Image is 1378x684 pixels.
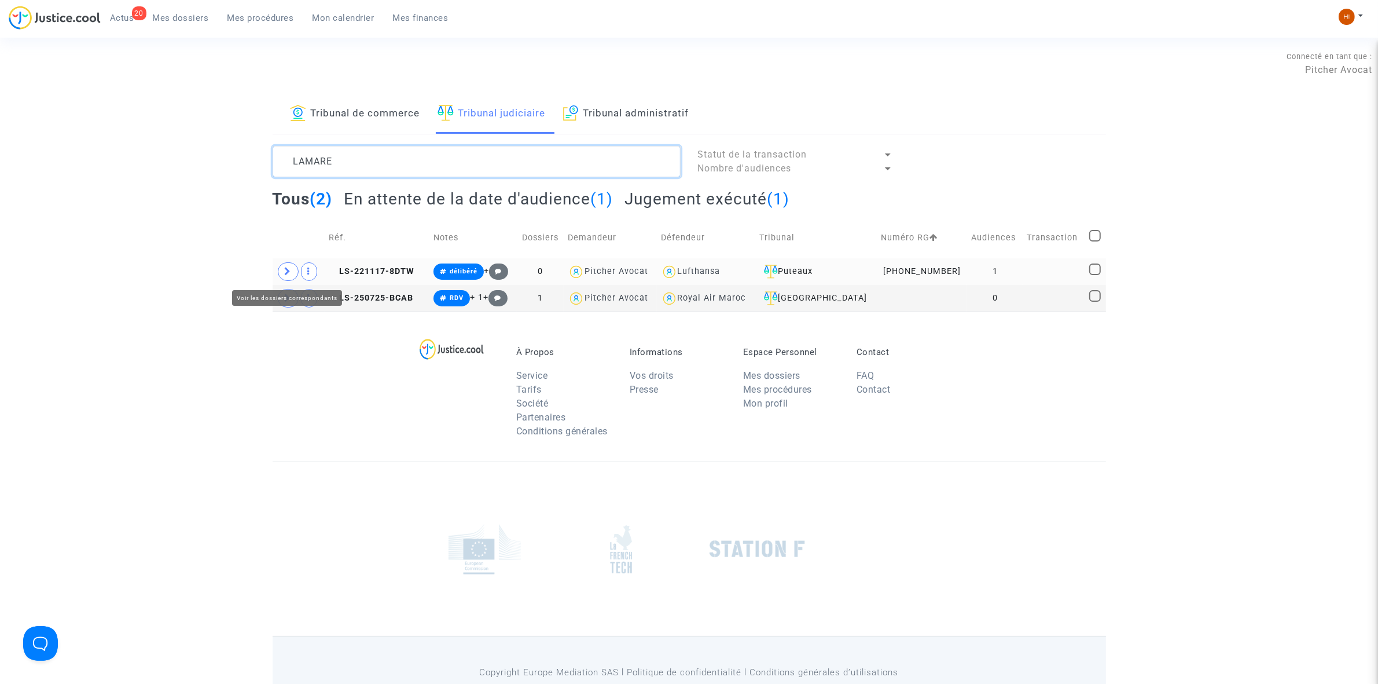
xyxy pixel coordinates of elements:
[564,217,657,258] td: Demandeur
[563,94,689,134] a: Tribunal administratif
[698,149,807,160] span: Statut de la transaction
[384,9,458,27] a: Mes finances
[743,347,839,357] p: Espace Personnel
[484,266,509,276] span: +
[227,13,294,23] span: Mes procédures
[313,13,374,23] span: Mon calendrier
[877,217,968,258] td: Numéro RG
[218,9,303,27] a: Mes procédures
[743,398,788,409] a: Mon profil
[1287,52,1372,61] span: Connecté en tant que :
[517,285,564,312] td: 1
[438,105,454,121] img: icon-faciliter-sm.svg
[563,105,579,121] img: icon-archive.svg
[420,339,484,360] img: logo-lg.svg
[755,217,877,258] td: Tribunal
[329,266,414,276] span: LS-221117-8DTW
[9,6,101,30] img: jc-logo.svg
[425,665,953,680] p: Copyright Europe Mediation SAS l Politique de confidentialité l Conditions générales d’utilisa...
[325,217,429,258] td: Réf.
[678,293,747,303] div: Royal Air Maroc
[764,291,778,305] img: icon-faciliter-sm.svg
[661,290,678,307] img: icon-user.svg
[470,292,483,302] span: + 1
[630,384,659,395] a: Presse
[517,217,564,258] td: Dossiers
[759,291,873,305] div: [GEOGRAPHIC_DATA]
[273,189,333,209] h2: Tous
[450,268,477,275] span: délibéré
[661,264,678,280] img: icon-user.svg
[967,217,1023,258] td: Audiences
[516,384,542,395] a: Tarifs
[23,626,58,661] iframe: Help Scout Beacon - Open
[110,13,134,23] span: Actus
[857,347,953,357] p: Contact
[759,265,873,279] div: Puteaux
[516,347,612,357] p: À Propos
[967,258,1023,285] td: 1
[657,217,755,258] td: Défendeur
[610,525,632,574] img: french_tech.png
[516,412,566,423] a: Partenaires
[483,292,508,302] span: +
[517,258,564,285] td: 0
[967,285,1023,312] td: 0
[290,94,420,134] a: Tribunal de commerce
[393,13,449,23] span: Mes finances
[144,9,218,27] a: Mes dossiers
[698,163,792,174] span: Nombre d'audiences
[1023,217,1085,258] td: Transaction
[290,105,306,121] img: icon-banque.svg
[857,384,891,395] a: Contact
[630,370,674,381] a: Vos droits
[516,370,548,381] a: Service
[329,293,413,303] span: LS-250725-BCAB
[1339,9,1355,25] img: fc99b196863ffcca57bb8fe2645aafd9
[624,189,789,209] h2: Jugement exécuté
[132,6,146,20] div: 20
[516,426,608,437] a: Conditions générales
[630,347,726,357] p: Informations
[429,217,517,258] td: Notes
[101,9,144,27] a: 20Actus
[303,9,384,27] a: Mon calendrier
[568,290,585,307] img: icon-user.svg
[710,540,805,558] img: stationf.png
[449,524,521,575] img: europe_commision.png
[585,266,648,276] div: Pitcher Avocat
[585,293,648,303] div: Pitcher Avocat
[877,258,968,285] td: [PHONE_NUMBER]
[590,189,613,209] span: (1)
[678,266,721,276] div: Lufthansa
[153,13,209,23] span: Mes dossiers
[767,189,789,209] span: (1)
[310,189,333,209] span: (2)
[764,265,778,279] img: icon-faciliter-sm.svg
[344,189,613,209] h2: En attente de la date d'audience
[568,264,585,280] img: icon-user.svg
[857,370,874,381] a: FAQ
[743,384,812,395] a: Mes procédures
[438,94,546,134] a: Tribunal judiciaire
[516,398,549,409] a: Société
[450,294,464,302] span: RDV
[743,370,800,381] a: Mes dossiers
